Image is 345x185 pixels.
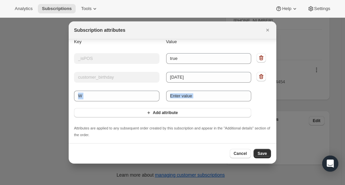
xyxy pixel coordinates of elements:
[230,149,251,158] button: Cancel
[271,4,302,13] button: Help
[254,149,271,158] button: Save
[42,6,72,11] span: Subscriptions
[15,6,32,11] span: Analytics
[314,6,330,11] span: Settings
[74,27,125,33] h2: Subscription attributes
[74,91,159,101] input: Enter key
[74,39,81,44] span: Key
[166,39,177,44] span: Value
[11,4,37,13] button: Analytics
[74,108,251,117] button: Add attribute
[77,4,102,13] button: Tools
[166,91,252,101] input: Enter value
[234,151,247,156] span: Cancel
[74,126,270,137] small: Attributes are applied to any subsequent order created by this subscription and appear in the "Ad...
[303,4,334,13] button: Settings
[153,110,178,115] span: Add attribute
[258,151,267,156] span: Save
[81,6,91,11] span: Tools
[38,4,76,13] button: Subscriptions
[263,25,272,35] button: Close
[322,156,338,172] div: Open Intercom Messenger
[282,6,291,11] span: Help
